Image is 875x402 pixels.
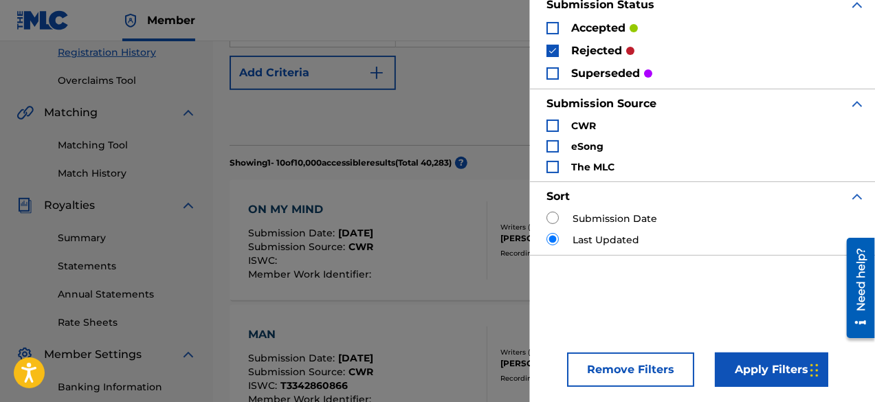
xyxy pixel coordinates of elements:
span: Submission Date : [248,227,338,239]
span: T3342860866 [280,379,348,392]
strong: CWR [571,120,596,132]
div: Writers ( 1 ) [500,222,636,232]
div: Recording Artists ( 1 ) [500,248,636,258]
p: superseded [571,65,640,82]
span: Member [147,12,195,28]
img: expand [849,188,865,205]
label: Submission Date [573,212,657,226]
button: Remove Filters [567,353,694,387]
span: CWR [348,241,373,253]
a: Banking Information [58,380,197,394]
strong: Sort [546,190,570,203]
div: [PERSON_NAME] [500,232,636,245]
span: Submission Source : [248,241,348,253]
img: Royalties [16,197,33,214]
iframe: Chat Widget [806,336,875,402]
a: Matching Tool [58,138,197,153]
img: 9d2ae6d4665cec9f34b9.svg [368,65,385,81]
img: Top Rightsholder [122,12,139,29]
button: Add Criteria [230,56,396,90]
img: expand [180,104,197,121]
a: ON MY MINDSubmission Date:[DATE]Submission Source:CWRISWC:Member Work Identifier:Writers (1)[PERS... [230,180,859,300]
img: expand [849,96,865,112]
a: Overclaims Tool [58,74,197,88]
a: Annual Statements [58,287,197,302]
span: CWR [348,366,373,378]
form: Search Form [230,13,859,145]
div: MAN [248,326,375,343]
span: Member Work Identifier : [248,268,375,280]
a: Rate Sheets [58,315,197,330]
div: Recording Artists ( 1 ) [500,373,636,383]
img: checkbox [548,46,557,56]
img: expand [180,346,197,363]
div: ON MY MIND [248,201,375,218]
strong: The MLC [571,161,614,173]
a: Summary [58,231,197,245]
label: Last Updated [573,233,639,247]
strong: eSong [571,140,603,153]
span: Submission Source : [248,366,348,378]
img: Matching [16,104,34,121]
strong: Submission Source [546,97,656,110]
iframe: Resource Center [837,233,875,344]
p: rejected [571,43,622,59]
a: Statements [58,259,197,273]
a: Match History [58,166,197,181]
div: Drag [810,350,819,391]
span: ? [455,157,467,169]
span: Royalties [44,197,95,214]
button: Apply Filters [715,353,828,387]
span: ISWC : [248,254,280,267]
img: MLC Logo [16,10,69,30]
span: [DATE] [338,352,373,364]
a: Registration History [58,45,197,60]
div: Writers ( 1 ) [500,347,636,357]
div: [PERSON_NAME] [500,357,636,370]
span: ISWC : [248,379,280,392]
img: expand [180,197,197,214]
span: Matching [44,104,98,121]
span: Submission Date : [248,352,338,364]
span: Member Settings [44,346,142,363]
img: Member Settings [16,346,33,363]
p: accepted [571,20,625,36]
p: Showing 1 - 10 of 10,000 accessible results (Total 40,283 ) [230,157,452,169]
span: [DATE] [338,227,373,239]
